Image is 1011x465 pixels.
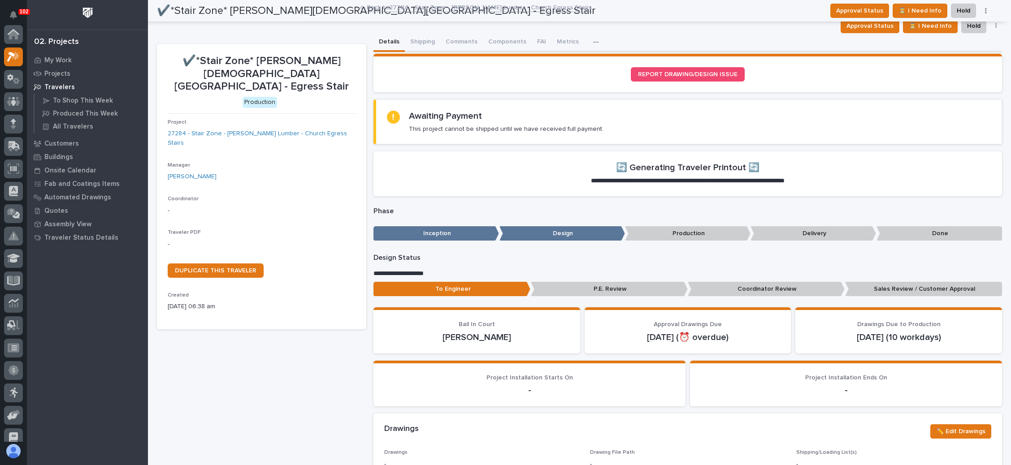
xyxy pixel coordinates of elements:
button: FAI [532,33,551,52]
span: Traveler PDF [168,230,201,235]
p: Onsite Calendar [44,167,96,175]
span: Shipping/Loading List(s) [796,450,857,455]
p: All Travelers [53,123,93,131]
span: Approval Status [846,21,894,31]
button: Hold [961,19,986,33]
a: My Work [27,53,148,67]
p: Coordinator Review [688,282,845,297]
div: 02. Projects [34,37,79,47]
p: Produced This Week [53,110,118,118]
button: Details [373,33,405,52]
p: Sales Review / Customer Approval [845,282,1002,297]
a: Traveler Status Details [27,231,148,244]
span: Drawings Due to Production [857,321,941,327]
p: Design Status [373,254,1002,262]
button: ⏳ I Need Info [903,19,958,33]
p: Assembly View [44,220,91,228]
span: Approval Drawings Due [654,321,722,327]
p: Fab and Coatings Items [44,180,120,188]
p: To Shop This Week [53,97,113,105]
a: Projects [27,67,148,80]
p: Done [876,226,1002,241]
a: REPORT DRAWING/DESIGN ISSUE [631,67,745,82]
h2: Drawings [384,424,419,434]
button: Metrics [551,33,584,52]
span: Project [168,120,187,125]
a: Produced This Week [35,107,148,120]
p: Phase [373,207,1002,215]
a: All Travelers [35,120,148,133]
p: Design [499,226,625,241]
a: [PERSON_NAME] [168,172,217,181]
p: Travelers [44,83,75,91]
a: DUPLICATE THIS TRAVELER [168,263,264,278]
p: Quotes [44,207,68,215]
span: Project Installation Ends On [805,375,887,381]
a: To Shop This Week [35,94,148,107]
p: - [701,385,991,396]
p: [DATE] 06:38 am [168,302,356,311]
p: Traveler Status Details [44,234,118,242]
p: - [168,206,356,215]
span: Created [168,293,189,298]
button: Notifications [4,5,23,24]
p: [PERSON_NAME] [384,332,569,343]
a: 27284 - Stair Zone - [PERSON_NAME] Lumber - Church Egress Stairs [168,129,356,148]
p: This project cannot be shipped until we have received full payment. [409,125,603,133]
div: Production [243,97,277,108]
img: Workspace Logo [79,4,96,21]
h2: Awaiting Payment [409,111,482,121]
p: My Work [44,56,72,65]
a: Fab and Coatings Items [27,177,148,190]
a: Automated Drawings [27,190,148,204]
p: Customers [44,140,79,148]
p: Projects [44,70,70,78]
a: Back to27284 - Stair Zone - [PERSON_NAME] Lumber - Church Egress Stairs [367,2,592,12]
p: - [168,240,356,249]
p: To Engineer [373,282,530,297]
button: ✏️ Edit Drawings [930,424,991,439]
a: Travelers [27,80,148,94]
span: ⏳ I Need Info [909,21,952,31]
span: Drawings [384,450,408,455]
p: [DATE] (⏰ overdue) [595,332,781,343]
span: Ball In Court [459,321,495,327]
p: Delivery [751,226,876,241]
button: Comments [440,33,483,52]
a: Customers [27,137,148,150]
button: Shipping [405,33,440,52]
span: Hold [967,21,981,31]
button: Approval Status [841,19,899,33]
span: DUPLICATE THIS TRAVELER [175,267,256,274]
p: Production [625,226,751,241]
a: Buildings [27,150,148,164]
a: Quotes [27,204,148,217]
button: users-avatar [4,442,23,461]
p: Buildings [44,153,73,161]
a: Assembly View [27,217,148,231]
p: P.E. Review [531,282,688,297]
div: Notifications102 [11,11,23,25]
p: Inception [373,226,499,241]
span: Manager [168,163,190,168]
p: Automated Drawings [44,194,111,202]
p: ✔️*Stair Zone* [PERSON_NAME][DEMOGRAPHIC_DATA][GEOGRAPHIC_DATA] - Egress Stair [168,55,356,93]
span: Coordinator [168,196,199,202]
p: [DATE] (10 workdays) [806,332,991,343]
span: Project Installation Starts On [486,375,573,381]
span: Drawing File Path [590,450,635,455]
p: 102 [20,9,29,15]
a: Onsite Calendar [27,164,148,177]
p: - [384,385,675,396]
h2: 🔄 Generating Traveler Printout 🔄 [616,162,759,173]
span: REPORT DRAWING/DESIGN ISSUE [638,71,738,77]
button: Components [483,33,532,52]
span: ✏️ Edit Drawings [936,426,985,437]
